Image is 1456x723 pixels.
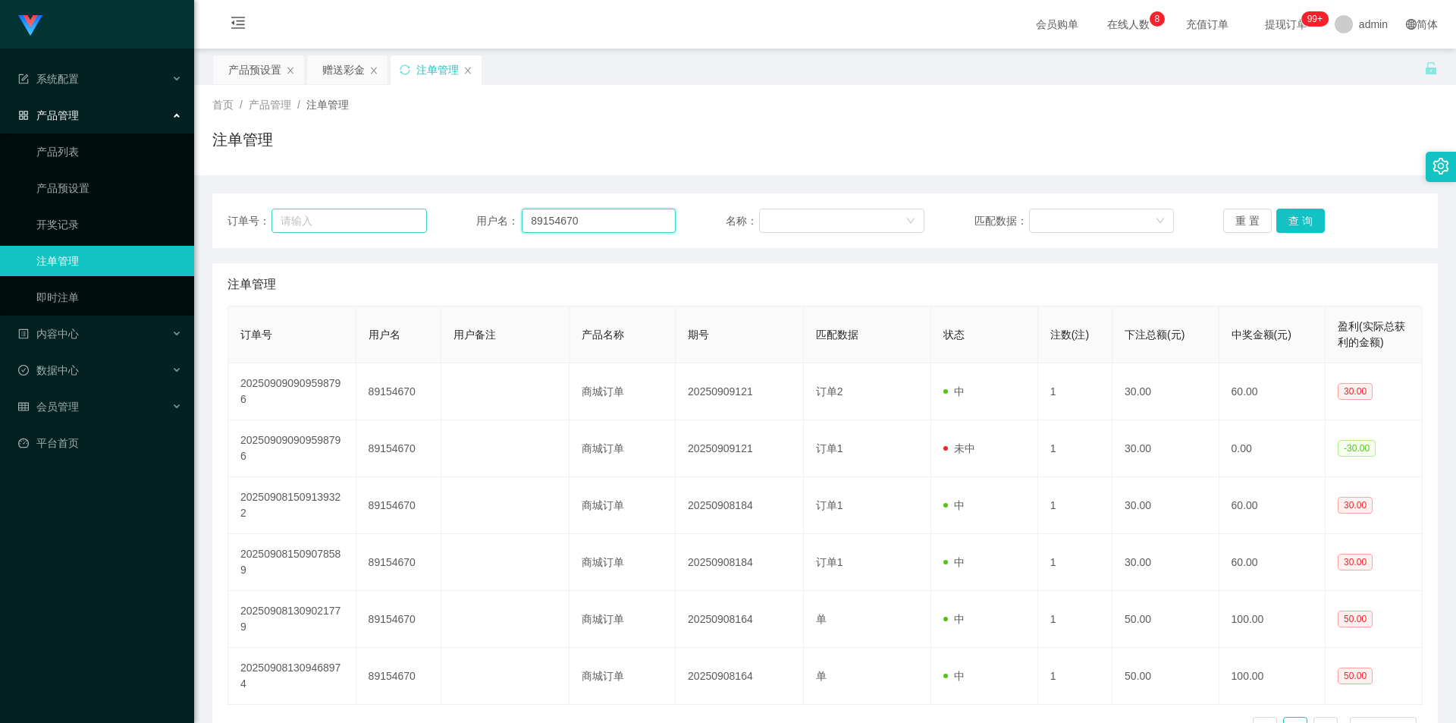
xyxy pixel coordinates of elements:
[356,477,441,534] td: 89154670
[18,364,79,376] span: 数据中心
[369,328,400,341] span: 用户名
[18,365,29,376] i: 图标: check-circle-o
[400,64,410,75] i: 图标: sync
[816,556,843,568] span: 订单1
[816,499,843,511] span: 订单1
[356,420,441,477] td: 89154670
[212,128,273,151] h1: 注单管理
[570,591,676,648] td: 商城订单
[1338,320,1405,348] span: 盈利(实际总获利的金额)
[228,363,356,420] td: 202509090909598796
[570,363,676,420] td: 商城订单
[1232,328,1291,341] span: 中奖金额(元)
[1338,611,1373,627] span: 50.00
[1150,11,1165,27] sup: 8
[212,1,264,49] i: 图标: menu-fold
[974,213,1029,229] span: 匹配数据：
[1432,158,1449,174] i: 图标: setting
[1112,420,1219,477] td: 30.00
[676,534,804,591] td: 20250908184
[816,613,827,625] span: 单
[522,209,676,233] input: 请输入
[943,328,965,341] span: 状态
[36,282,182,313] a: 即时注单
[228,477,356,534] td: 202509081509139322
[943,442,975,454] span: 未中
[726,213,759,229] span: 名称：
[1276,209,1325,233] button: 查 询
[676,477,804,534] td: 20250908184
[570,420,676,477] td: 商城订单
[36,246,182,276] a: 注单管理
[1338,668,1373,684] span: 50.00
[676,363,804,420] td: 20250909121
[1338,497,1373,514] span: 30.00
[356,363,441,420] td: 89154670
[228,55,281,84] div: 产品预设置
[1112,363,1219,420] td: 30.00
[1219,648,1326,705] td: 100.00
[1155,11,1160,27] p: 8
[943,499,965,511] span: 中
[570,477,676,534] td: 商城订单
[416,55,459,84] div: 注单管理
[1038,534,1112,591] td: 1
[18,110,29,121] i: 图标: appstore-o
[18,401,79,413] span: 会员管理
[1301,11,1329,27] sup: 1130
[1112,477,1219,534] td: 30.00
[271,209,426,233] input: 请输入
[227,275,276,294] span: 注单管理
[816,670,827,682] span: 单
[943,613,965,625] span: 中
[1338,554,1373,571] span: 30.00
[1112,534,1219,591] td: 30.00
[297,99,300,111] span: /
[356,591,441,648] td: 89154670
[240,99,243,111] span: /
[18,428,182,458] a: 图标: dashboard平台首页
[1223,209,1272,233] button: 重 置
[36,173,182,203] a: 产品预设置
[18,74,29,84] i: 图标: form
[1338,383,1373,400] span: 30.00
[1219,534,1326,591] td: 60.00
[18,15,42,36] img: logo.9652507e.png
[570,648,676,705] td: 商城订单
[1100,19,1157,30] span: 在线人数
[1406,19,1417,30] i: 图标: global
[1050,328,1089,341] span: 注数(注)
[688,328,709,341] span: 期号
[356,534,441,591] td: 89154670
[36,209,182,240] a: 开奖记录
[1112,648,1219,705] td: 50.00
[1038,420,1112,477] td: 1
[943,556,965,568] span: 中
[249,99,291,111] span: 产品管理
[1219,477,1326,534] td: 60.00
[1125,328,1185,341] span: 下注总额(元)
[1338,440,1376,457] span: -30.00
[322,55,365,84] div: 赠送彩金
[306,99,349,111] span: 注单管理
[18,73,79,85] span: 系统配置
[18,109,79,121] span: 产品管理
[463,66,472,75] i: 图标: close
[240,328,272,341] span: 订单号
[356,648,441,705] td: 89154670
[228,591,356,648] td: 202509081309021779
[1178,19,1236,30] span: 充值订单
[816,442,843,454] span: 订单1
[816,328,858,341] span: 匹配数据
[36,137,182,167] a: 产品列表
[369,66,378,75] i: 图标: close
[1038,648,1112,705] td: 1
[228,648,356,705] td: 202509081309468974
[212,99,234,111] span: 首页
[1038,477,1112,534] td: 1
[816,385,843,398] span: 订单2
[1156,216,1165,227] i: 图标: down
[676,648,804,705] td: 20250908164
[18,328,29,339] i: 图标: profile
[1038,363,1112,420] td: 1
